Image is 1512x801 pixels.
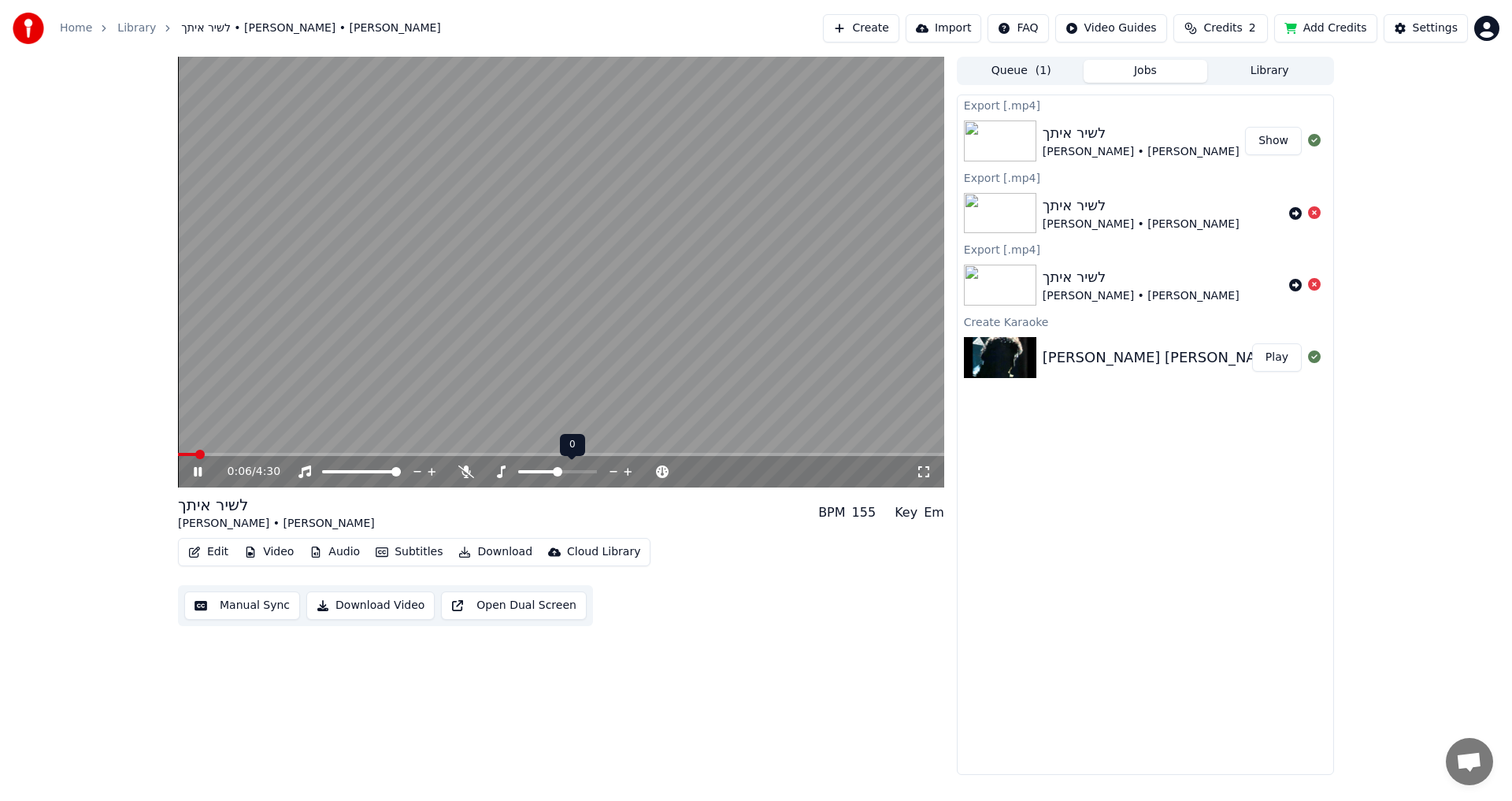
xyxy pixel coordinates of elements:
span: ( 1 ) [1036,63,1051,79]
div: BPM [818,503,845,522]
button: Play [1252,343,1302,372]
button: Video Guides [1055,14,1167,43]
div: Settings [1413,20,1458,36]
span: לשיר איתך • [PERSON_NAME] • [PERSON_NAME] [181,20,440,36]
a: Library [117,20,156,36]
nav: breadcrumb [60,20,441,36]
button: Settings [1384,14,1468,43]
button: Credits2 [1173,14,1268,43]
div: Export [.mp4] [958,95,1333,114]
button: Queue [959,60,1084,83]
button: Add Credits [1274,14,1377,43]
button: Audio [303,541,366,563]
img: youka [13,13,44,44]
button: Manual Sync [184,591,300,620]
span: 4:30 [256,464,280,480]
button: FAQ [988,14,1048,43]
div: 155 [852,503,876,522]
div: לשיר איתך [178,494,375,516]
button: Edit [182,541,235,563]
span: 2 [1249,20,1256,36]
div: Cloud Library [567,544,640,560]
div: [PERSON_NAME] • [PERSON_NAME] [1043,217,1240,232]
div: [PERSON_NAME] [PERSON_NAME] - לשיר איתך [1043,347,1360,369]
button: Show [1245,127,1302,155]
a: Home [60,20,92,36]
div: Export [.mp4] [958,239,1333,258]
div: [PERSON_NAME] • [PERSON_NAME] [1043,144,1240,160]
button: Library [1207,60,1332,83]
div: לשיר איתך [1043,122,1240,144]
button: Download Video [306,591,435,620]
button: Import [906,14,981,43]
button: Video [238,541,300,563]
div: Key [895,503,917,522]
div: Em [924,503,944,522]
div: לשיר איתך [1043,266,1240,288]
button: Download [452,541,539,563]
div: [PERSON_NAME] • [PERSON_NAME] [1043,288,1240,304]
span: 0:06 [228,464,252,480]
div: Export [.mp4] [958,168,1333,187]
button: Jobs [1084,60,1208,83]
a: פתח צ'אט [1446,738,1493,785]
div: 0 [560,434,585,456]
div: Create Karaoke [958,312,1333,331]
button: Subtitles [369,541,449,563]
button: Create [823,14,899,43]
button: Open Dual Screen [441,591,587,620]
div: / [228,464,265,480]
span: Credits [1203,20,1242,36]
div: [PERSON_NAME] • [PERSON_NAME] [178,516,375,532]
div: לשיר איתך [1043,195,1240,217]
